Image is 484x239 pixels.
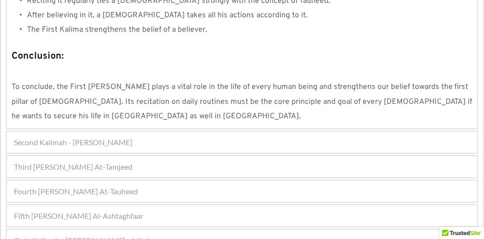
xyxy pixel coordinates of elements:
[27,25,207,35] span: The First Kalima strengthens the belief of a believer.
[27,11,308,20] span: After believing in it, a [DEMOGRAPHIC_DATA] takes all his actions according to it.
[14,137,133,148] span: Second Kalimah - [PERSON_NAME]
[14,161,133,173] span: Third [PERSON_NAME] At-Tamjeed
[14,186,138,197] span: Fourth [PERSON_NAME] At-Tauheed
[14,210,144,222] span: Fifth [PERSON_NAME] Al-Ashtaghfaar
[12,50,64,63] strong: Conclusion:
[12,82,474,121] span: To conclude, the First [PERSON_NAME] plays a vital role in the life of every human being and stre...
